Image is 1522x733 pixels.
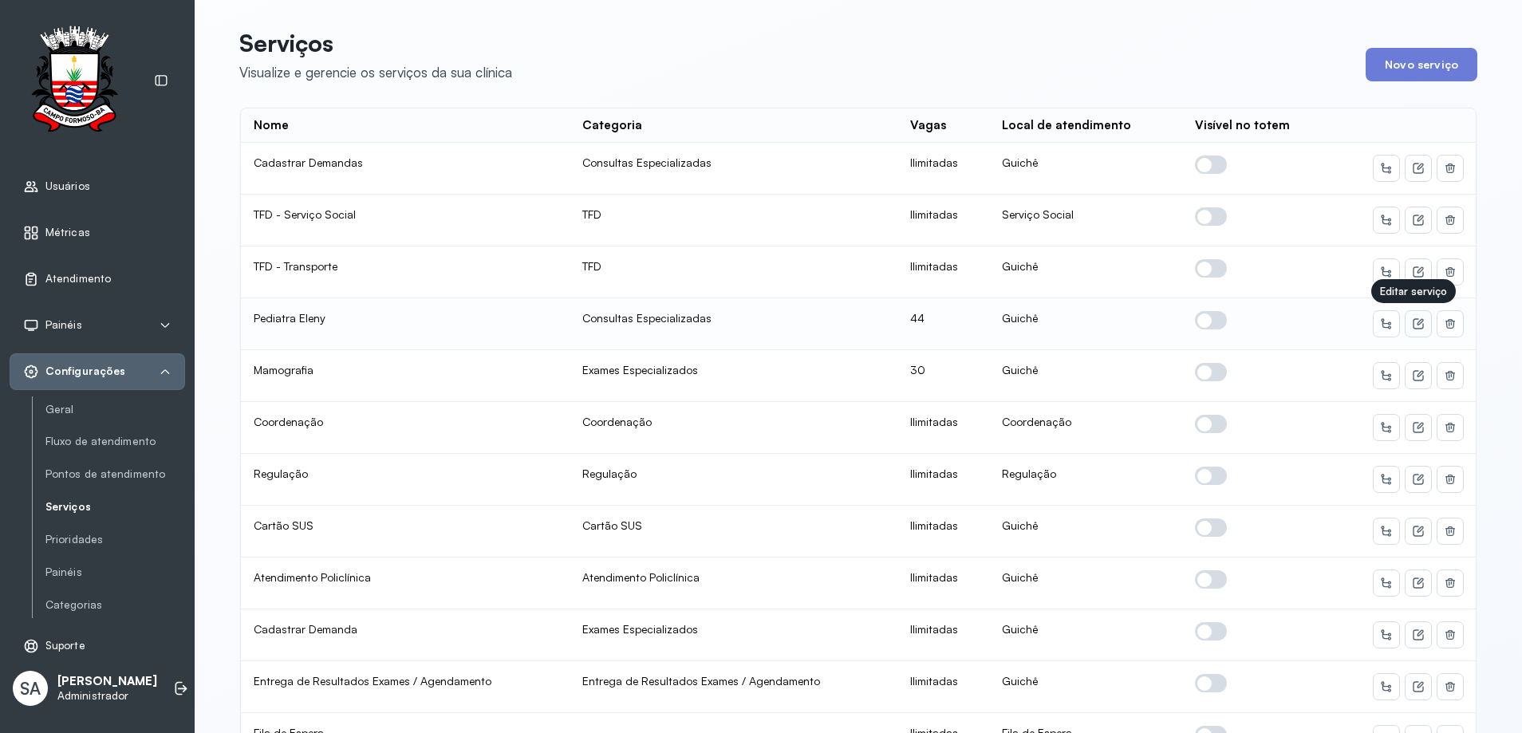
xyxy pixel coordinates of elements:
td: Ilimitadas [897,246,989,298]
td: Ilimitadas [897,661,989,713]
a: Categorias [45,595,185,615]
div: Cartão SUS [582,518,885,533]
a: Prioridades [45,530,185,550]
a: Usuários [23,179,172,195]
td: Guichê [989,506,1182,558]
td: Regulação [989,454,1182,506]
td: Guichê [989,350,1182,402]
td: Coordenação [241,402,570,454]
span: Atendimento [45,272,111,286]
td: Guichê [989,558,1182,609]
a: Prioridades [45,533,185,546]
div: Coordenação [582,415,885,429]
div: Consultas Especializadas [582,311,885,325]
td: Atendimento Policlínica [241,558,570,609]
a: Painéis [45,562,185,582]
a: Serviços [45,500,185,514]
span: Métricas [45,226,90,239]
div: Nome [254,118,289,133]
span: Suporte [45,639,85,652]
img: Logotipo do estabelecimento [17,26,132,136]
td: Cadastrar Demandas [241,143,570,195]
td: Ilimitadas [897,609,989,661]
div: Local de atendimento [1002,118,1131,133]
button: Novo serviço [1366,48,1477,81]
a: Fluxo de atendimento [45,432,185,451]
td: Ilimitadas [897,558,989,609]
span: Configurações [45,365,125,378]
p: [PERSON_NAME] [57,674,157,689]
a: Pontos de atendimento [45,467,185,481]
td: TFD - Transporte [241,246,570,298]
td: Guichê [989,609,1182,661]
td: Coordenação [989,402,1182,454]
div: Visível no totem [1195,118,1290,133]
a: Painéis [45,566,185,579]
td: Cartão SUS [241,506,570,558]
div: Atendimento Policlínica [582,570,885,585]
div: Consultas Especializadas [582,156,885,170]
td: Ilimitadas [897,402,989,454]
p: Administrador [57,689,157,703]
td: TFD - Serviço Social [241,195,570,246]
td: Guichê [989,661,1182,713]
div: Exames Especializados [582,363,885,377]
td: Guichê [989,298,1182,350]
td: Mamografia [241,350,570,402]
td: Guichê [989,246,1182,298]
td: Entrega de Resultados Exames / Agendamento [241,661,570,713]
td: Ilimitadas [897,454,989,506]
td: Ilimitadas [897,143,989,195]
td: 30 [897,350,989,402]
td: Cadastrar Demanda [241,609,570,661]
td: Pediatra Eleny [241,298,570,350]
div: Visualize e gerencie os serviços da sua clínica [239,64,512,81]
div: Regulação [582,467,885,481]
td: Regulação [241,454,570,506]
span: Usuários [45,179,90,193]
div: Categoria [582,118,642,133]
a: Métricas [23,225,172,241]
td: Ilimitadas [897,195,989,246]
td: Serviço Social [989,195,1182,246]
div: Exames Especializados [582,622,885,636]
td: Guichê [989,143,1182,195]
a: Serviços [45,497,185,517]
a: Categorias [45,598,185,612]
a: Fluxo de atendimento [45,435,185,448]
p: Serviços [239,29,512,57]
div: Entrega de Resultados Exames / Agendamento [582,674,885,688]
td: 44 [897,298,989,350]
td: Ilimitadas [897,506,989,558]
div: TFD [582,259,885,274]
a: Geral [45,400,185,420]
a: Geral [45,403,185,416]
div: TFD [582,207,885,222]
a: Atendimento [23,271,172,287]
span: Painéis [45,318,82,332]
div: Vagas [910,118,946,133]
a: Pontos de atendimento [45,464,185,484]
